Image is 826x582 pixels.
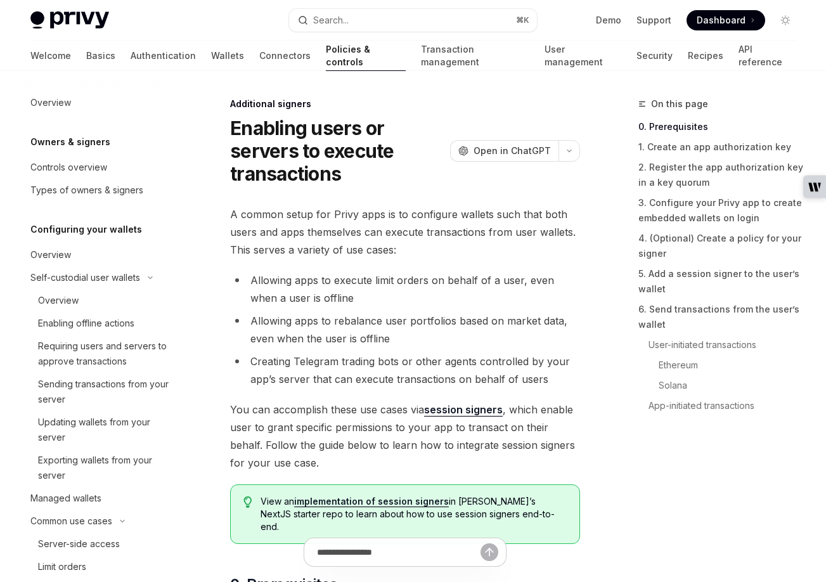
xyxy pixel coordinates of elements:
a: Ethereum [659,355,806,375]
a: User management [545,41,621,71]
a: Authentication [131,41,196,71]
a: Transaction management [421,41,529,71]
div: Enabling offline actions [38,316,134,331]
a: Types of owners & signers [20,179,183,202]
a: Recipes [688,41,723,71]
span: Dashboard [697,14,745,27]
a: implementation of session signers [294,496,449,507]
span: A common setup for Privy apps is to configure wallets such that both users and apps themselves ca... [230,205,580,259]
div: Exporting wallets from your server [38,453,175,483]
a: Security [636,41,673,71]
a: 2. Register the app authorization key in a key quorum [638,157,806,193]
a: User-initiated transactions [649,335,806,355]
h5: Configuring your wallets [30,222,142,237]
a: Policies & controls [326,41,406,71]
div: Server-side access [38,536,120,552]
div: Sending transactions from your server [38,377,175,407]
div: Types of owners & signers [30,183,143,198]
div: Overview [30,247,71,262]
a: Server-side access [20,533,183,555]
li: Allowing apps to execute limit orders on behalf of a user, even when a user is offline [230,271,580,307]
div: Controls overview [30,160,107,175]
a: 6. Send transactions from the user’s wallet [638,299,806,335]
a: Dashboard [687,10,765,30]
a: Exporting wallets from your server [20,449,183,487]
div: Requiring users and servers to approve transactions [38,339,175,369]
button: Open in ChatGPT [450,140,558,162]
a: 3. Configure your Privy app to create embedded wallets on login [638,193,806,228]
h1: Enabling users or servers to execute transactions [230,117,445,185]
a: Support [636,14,671,27]
a: Connectors [259,41,311,71]
a: 1. Create an app authorization key [638,137,806,157]
a: Demo [596,14,621,27]
a: Managed wallets [20,487,183,510]
a: Solana [659,375,806,396]
div: Self-custodial user wallets [30,270,140,285]
span: You can accomplish these use cases via , which enable user to grant specific permissions to your ... [230,401,580,472]
a: Requiring users and servers to approve transactions [20,335,183,373]
h5: Owners & signers [30,134,110,150]
svg: Tip [243,496,252,508]
div: Managed wallets [30,491,101,506]
button: Search...⌘K [289,9,538,32]
li: Creating Telegram trading bots or other agents controlled by your app’s server that can execute t... [230,352,580,388]
a: Wallets [211,41,244,71]
a: Controls overview [20,156,183,179]
div: Common use cases [30,514,112,529]
span: On this page [651,96,708,112]
a: 0. Prerequisites [638,117,806,137]
button: Send message [481,543,498,561]
a: Welcome [30,41,71,71]
a: Overview [20,91,183,114]
div: Search... [313,13,349,28]
a: Overview [20,289,183,312]
span: ⌘ K [516,15,529,25]
li: Allowing apps to rebalance user portfolios based on market data, even when the user is offline [230,312,580,347]
a: Overview [20,243,183,266]
a: session signers [424,403,503,417]
a: Sending transactions from your server [20,373,183,411]
a: Basics [86,41,115,71]
div: Overview [30,95,71,110]
div: Updating wallets from your server [38,415,175,445]
a: 5. Add a session signer to the user’s wallet [638,264,806,299]
span: Open in ChatGPT [474,145,551,157]
span: View an in [PERSON_NAME]’s NextJS starter repo to learn about how to use session signers end-to-end. [261,495,567,533]
div: Additional signers [230,98,580,110]
a: Enabling offline actions [20,312,183,335]
div: Overview [38,293,79,308]
a: API reference [739,41,796,71]
a: Limit orders [20,555,183,578]
button: Toggle dark mode [775,10,796,30]
a: 4. (Optional) Create a policy for your signer [638,228,806,264]
a: App-initiated transactions [649,396,806,416]
a: Updating wallets from your server [20,411,183,449]
div: Limit orders [38,559,86,574]
img: light logo [30,11,109,29]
